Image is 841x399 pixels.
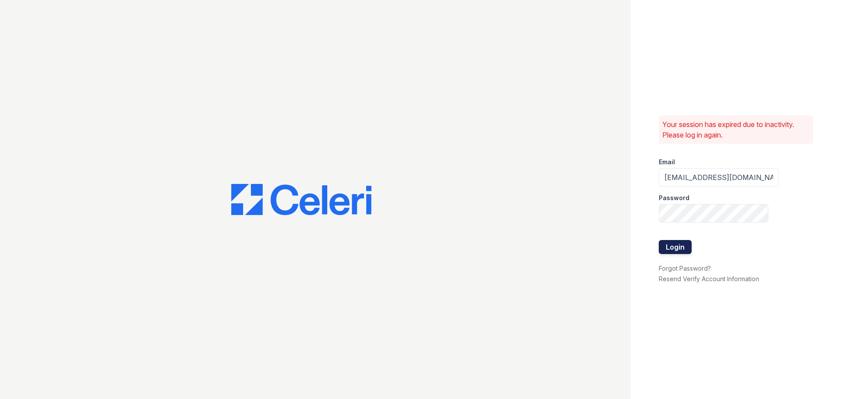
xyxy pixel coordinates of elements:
[659,275,759,282] a: Resend Verify Account Information
[659,265,711,272] a: Forgot Password?
[659,240,692,254] button: Login
[662,119,809,140] p: Your session has expired due to inactivity. Please log in again.
[231,184,371,215] img: CE_Logo_Blue-a8612792a0a2168367f1c8372b55b34899dd931a85d93a1a3d3e32e68fde9ad4.png
[659,194,689,202] label: Password
[659,158,675,166] label: Email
